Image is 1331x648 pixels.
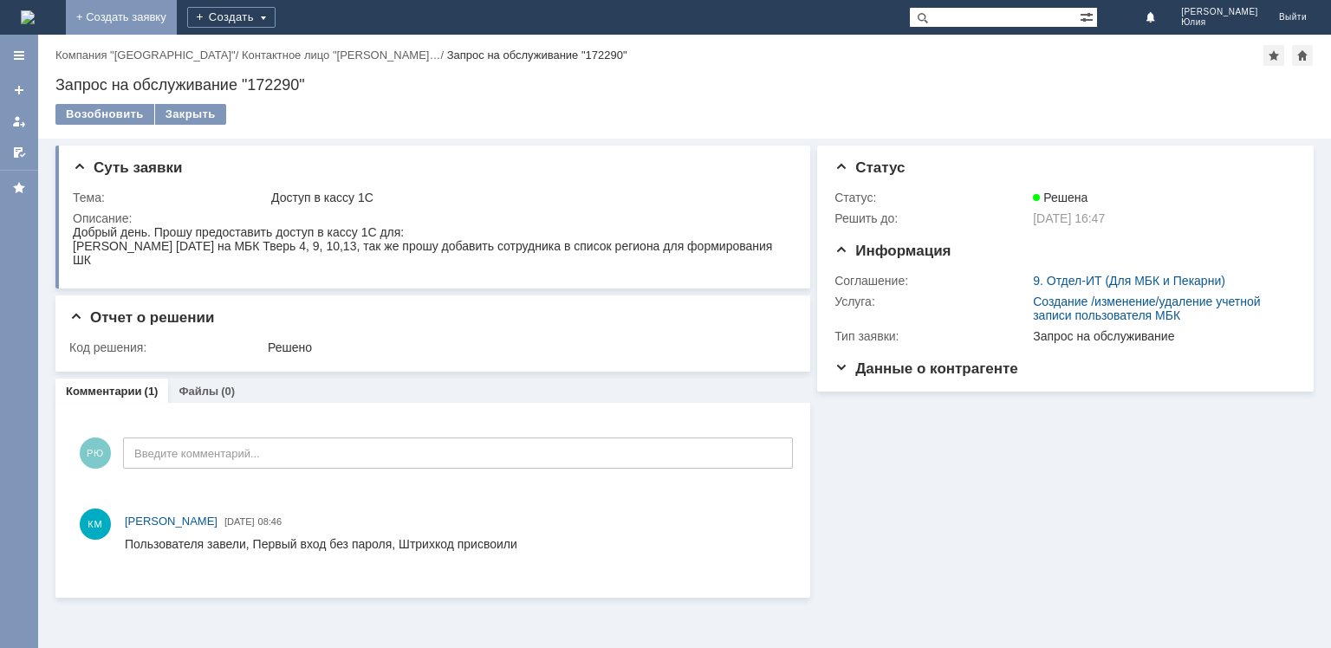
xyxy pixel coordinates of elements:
[1033,211,1105,225] span: [DATE] 16:47
[5,139,33,166] a: Мои согласования
[1033,329,1288,343] div: Запрос на обслуживание
[125,513,218,530] a: [PERSON_NAME]
[224,516,255,527] span: [DATE]
[5,76,33,104] a: Создать заявку
[1292,45,1313,66] div: Сделать домашней страницей
[69,309,214,326] span: Отчет о решении
[242,49,447,62] div: /
[21,10,35,24] a: Перейти на домашнюю страницу
[73,211,789,225] div: Описание:
[80,437,111,469] span: РЮ
[1033,295,1260,322] a: Создание /изменение/удаление учетной записи пользователя МБК
[258,516,282,527] span: 08:46
[834,295,1029,308] div: Услуга:
[125,515,218,528] span: [PERSON_NAME]
[55,49,236,62] a: Компания "[GEOGRAPHIC_DATA]"
[242,49,441,62] a: Контактное лицо "[PERSON_NAME]…
[145,385,159,398] div: (1)
[55,76,1314,94] div: Запрос на обслуживание "172290"
[179,385,218,398] a: Файлы
[1033,274,1225,288] a: 9. Отдел-ИТ (Для МБК и Пекарни)
[55,49,242,62] div: /
[1080,8,1097,24] span: Расширенный поиск
[834,243,951,259] span: Информация
[834,329,1029,343] div: Тип заявки:
[221,385,235,398] div: (0)
[447,49,627,62] div: Запрос на обслуживание "172290"
[834,211,1029,225] div: Решить до:
[5,107,33,135] a: Мои заявки
[1033,191,1088,204] span: Решена
[834,191,1029,204] div: Статус:
[73,191,268,204] div: Тема:
[834,360,1018,377] span: Данные о контрагенте
[1181,7,1258,17] span: [PERSON_NAME]
[21,10,35,24] img: logo
[1263,45,1284,66] div: Добавить в избранное
[73,159,182,176] span: Суть заявки
[834,159,905,176] span: Статус
[66,385,142,398] a: Комментарии
[271,191,786,204] div: Доступ в кассу 1С
[1181,17,1258,28] span: Юлия
[69,340,264,354] div: Код решения:
[268,340,786,354] div: Решено
[187,7,276,28] div: Создать
[834,274,1029,288] div: Соглашение:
